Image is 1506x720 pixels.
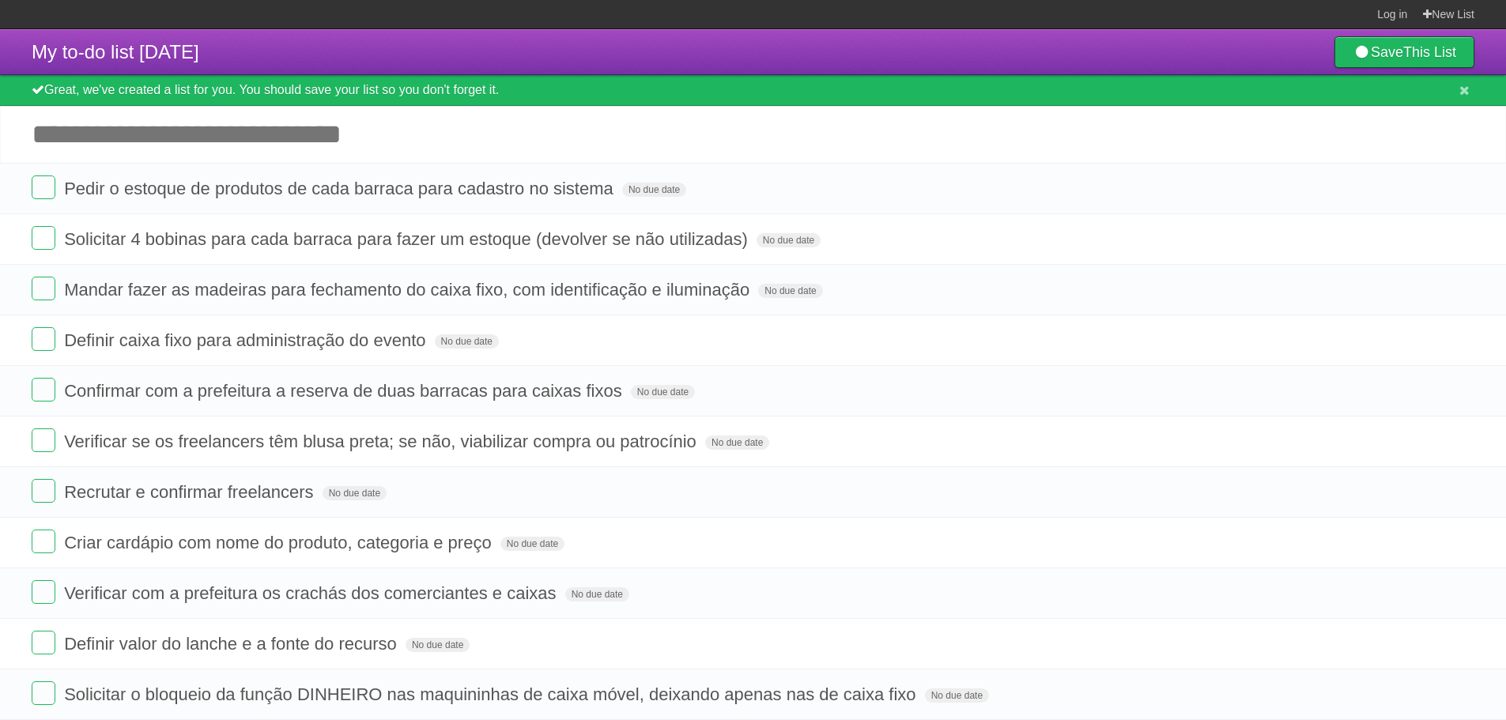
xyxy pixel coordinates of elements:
span: No due date [406,638,470,652]
span: Verificar se os freelancers têm blusa preta; se não, viabilizar compra ou patrocínio [64,432,700,451]
span: My to-do list [DATE] [32,41,199,62]
span: Verificar com a prefeitura os crachás dos comerciantes e caixas [64,583,560,603]
span: Solicitar 4 bobinas para cada barraca para fazer um estoque (devolver se não utilizadas) [64,229,752,249]
span: Pedir o estoque de produtos de cada barraca para cadastro no sistema [64,179,617,198]
span: Solicitar o bloqueio da função DINHEIRO nas maquininhas de caixa móvel, deixando apenas nas de ca... [64,684,919,704]
span: Mandar fazer as madeiras para fechamento do caixa fixo, com identificação e iluminação [64,280,753,300]
span: No due date [565,587,629,601]
label: Done [32,175,55,199]
label: Done [32,428,55,452]
label: Done [32,277,55,300]
span: No due date [757,233,821,247]
label: Done [32,530,55,553]
span: No due date [435,334,499,349]
label: Done [32,226,55,250]
label: Done [32,681,55,705]
span: Definir caixa fixo para administração do evento [64,330,429,350]
span: Definir valor do lanche e a fonte do recurso [64,634,401,654]
span: Criar cardápio com nome do produto, categoria e preço [64,533,496,552]
span: Confirmar com a prefeitura a reserva de duas barracas para caixas fixos [64,381,626,401]
span: No due date [758,284,822,298]
span: No due date [622,183,686,197]
span: No due date [323,486,387,500]
span: No due date [631,385,695,399]
label: Done [32,378,55,401]
label: Done [32,580,55,604]
span: No due date [500,537,564,551]
span: No due date [925,688,989,703]
label: Done [32,327,55,351]
a: SaveThis List [1334,36,1474,68]
span: No due date [705,435,769,450]
b: This List [1403,44,1456,60]
label: Done [32,631,55,654]
label: Done [32,479,55,503]
span: Recrutar e confirmar freelancers [64,482,317,502]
